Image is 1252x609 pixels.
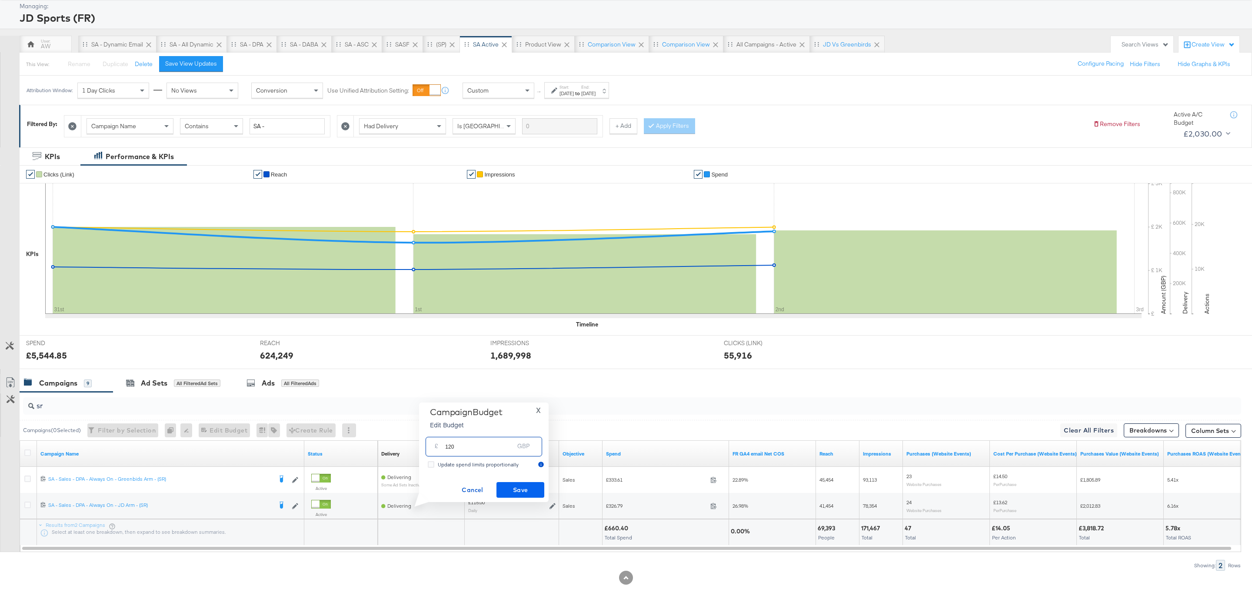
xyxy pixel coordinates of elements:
div: £2,030.00 [1183,127,1222,140]
button: X [533,407,544,413]
label: Start: [559,84,574,90]
a: Your campaign name. [40,450,301,457]
span: Sales [563,476,575,483]
div: Comparison View [588,40,636,49]
span: People [818,534,835,541]
div: Managing: [20,2,1241,10]
div: SA - ASC [345,40,369,49]
input: Enter your budget [445,434,514,453]
span: Duplicate [103,60,128,68]
span: Is [GEOGRAPHIC_DATA] [457,122,524,130]
button: Breakdowns [1124,423,1179,437]
div: £5,544.85 [26,349,67,362]
span: ↑ [535,90,543,93]
div: Active A/C Budget [1174,110,1222,126]
div: 0 [165,423,180,437]
span: 5.41x [1167,476,1179,483]
span: Cancel [452,485,493,496]
span: Total [862,534,872,541]
div: Timeline [576,320,598,329]
sub: Some Ad Sets Inactive [381,483,422,487]
span: Clear All Filters [1064,425,1114,436]
label: Active [311,486,331,491]
button: Hide Filters [1130,60,1160,68]
a: ✔ [253,170,262,179]
div: Showing: [1194,562,1216,569]
span: Total [905,534,916,541]
div: £115.00 [468,499,485,506]
span: £326.79 [606,503,707,509]
div: Ads [262,378,275,388]
span: 45,454 [819,476,833,483]
span: £13.62 [993,499,1007,506]
div: Save View Updates [165,60,217,68]
a: The number of people your ad was served to. [819,450,856,457]
div: Drag to reorder tab [231,42,236,47]
div: 9 [84,379,92,387]
span: Spend [711,171,728,178]
div: Drag to reorder tab [653,42,658,47]
div: KPIs [26,250,39,258]
div: Attribution Window: [26,87,73,93]
div: Comparison View [662,40,710,49]
span: 6.16x [1167,503,1179,509]
div: Drag to reorder tab [728,42,733,47]
a: ✔ [467,170,476,179]
div: Drag to reorder tab [281,42,286,47]
a: Reflects the ability of your Ad Campaign to achieve delivery based on ad states, schedule and bud... [381,450,400,457]
span: Had Delivery [364,122,398,130]
span: Update spend limits proportionally [438,461,519,468]
div: Ad Sets [141,378,167,388]
label: End: [581,84,596,90]
sub: Website Purchases [906,508,942,513]
div: Drag to reorder tab [386,42,391,47]
div: GBP [514,440,533,456]
a: FR GA4 Net COS [733,450,812,457]
span: 93,113 [863,476,877,483]
div: £ [431,440,442,456]
span: Delivering [387,503,411,509]
button: Save View Updates [159,56,223,72]
div: Delivery [381,450,400,457]
button: + Add [609,118,637,134]
div: Campaigns ( 0 Selected) [23,426,81,434]
span: 41,454 [819,503,833,509]
sub: Daily [468,508,477,513]
div: Drag to reorder tab [464,42,469,47]
span: IMPRESSIONS [490,339,556,347]
a: Shows the current state of your Ad Campaign. [308,450,374,457]
div: All Filtered Ad Sets [174,379,220,387]
div: Filtered By: [27,120,57,128]
label: Use Unified Attribution Setting: [327,87,409,95]
div: 1,689,998 [490,349,531,362]
div: £14.05 [992,524,1013,532]
div: Performance & KPIs [106,152,174,162]
div: Drag to reorder tab [83,42,87,47]
span: Clicks (Link) [43,171,74,178]
input: Enter a search term [522,118,597,134]
text: Delivery [1181,292,1189,314]
div: £3,818.72 [1079,524,1106,532]
sub: Per Purchase [993,508,1016,513]
div: JD vs Greenbirds [823,40,871,49]
a: Your campaign's objective. [563,450,599,457]
a: SA - Sales - DPA - Always On - Greenbids Arm - (SR) [48,476,272,484]
a: SA - Sales - DPA - Always On - JD Arm - (SR) [48,502,272,510]
button: Cancel [449,482,496,498]
span: £14.50 [993,473,1007,479]
a: ✔ [694,170,703,179]
span: Impressions [484,171,515,178]
div: AW [41,42,50,50]
button: Configure Pacing [1072,56,1130,72]
span: 22.89% [733,476,748,483]
div: SA - Sales - DPA - Always On - Greenbids Arm - (SR) [48,476,272,483]
div: 47 [905,524,914,532]
strong: to [574,90,581,97]
div: Create View [1192,40,1235,49]
div: 624,249 [260,349,293,362]
div: Drag to reorder tab [427,42,432,47]
text: Actions [1203,293,1211,314]
div: JD Sports (FR) [20,10,1241,25]
span: £333.61 [606,476,707,483]
div: (SP) [436,40,446,49]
